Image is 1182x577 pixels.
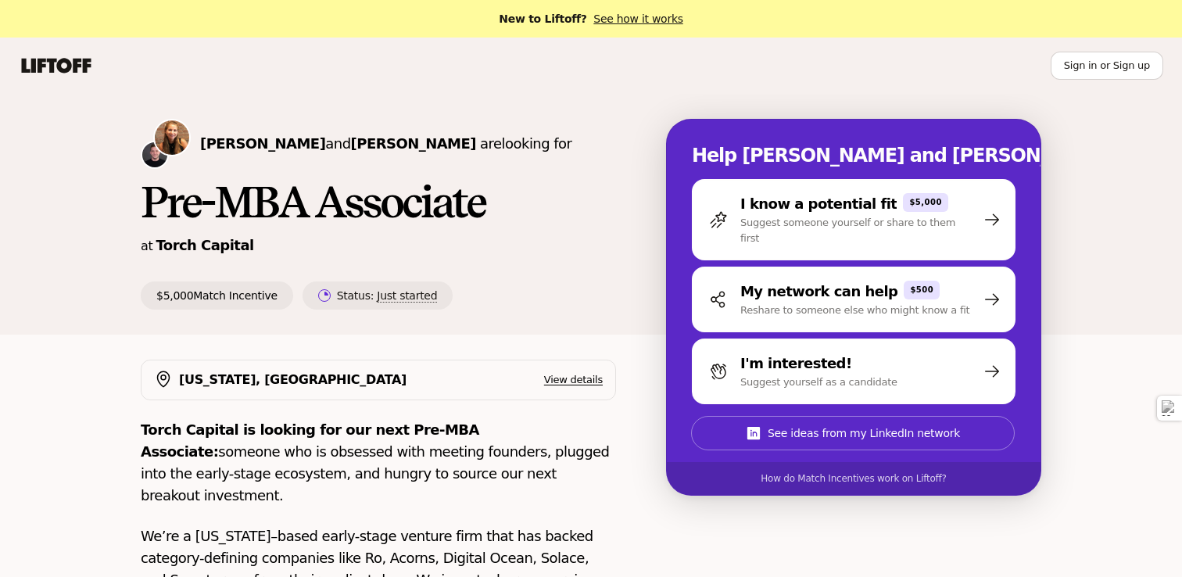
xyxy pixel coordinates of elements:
p: at [141,236,152,256]
p: $500 [910,284,933,296]
p: Status: [337,286,438,305]
p: How do Match Incentives work on Liftoff? [761,471,946,486]
span: and [325,135,476,152]
p: See ideas from my LinkedIn network [768,424,960,443]
span: [PERSON_NAME] [200,135,325,152]
img: Christopher Harper [142,142,167,167]
p: [US_STATE], [GEOGRAPHIC_DATA] [179,370,407,390]
img: Katie Reiner [155,120,189,155]
button: Sign in or Sign up [1051,52,1163,80]
span: [PERSON_NAME] [351,135,476,152]
p: My network can help [740,281,897,303]
p: Suggest someone yourself or share to them first [740,215,976,246]
span: New to Liftoff? [499,9,682,28]
h1: Pre-MBA Associate [141,178,616,225]
p: Help [PERSON_NAME] and [PERSON_NAME] hire [692,145,1015,167]
button: See ideas from my LinkedIn network [691,416,1015,450]
p: $5,000 [909,196,942,209]
p: someone who is obsessed with meeting founders, plugged into the early-stage ecosystem, and hungry... [141,419,616,507]
p: are looking for [200,133,571,155]
a: See how it works [593,13,682,25]
p: I know a potential fit [740,193,897,215]
p: I'm interested! [740,353,852,375]
p: $5,000 Match Incentive [141,281,293,310]
p: View details [544,372,603,388]
a: Torch Capital [156,237,253,253]
p: Suggest yourself as a candidate [740,375,897,390]
p: Reshare to someone else who might know a fit [740,303,969,318]
strong: Torch Capital is looking for our next Pre-MBA Associate: [141,421,484,460]
span: Just started [377,289,437,303]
